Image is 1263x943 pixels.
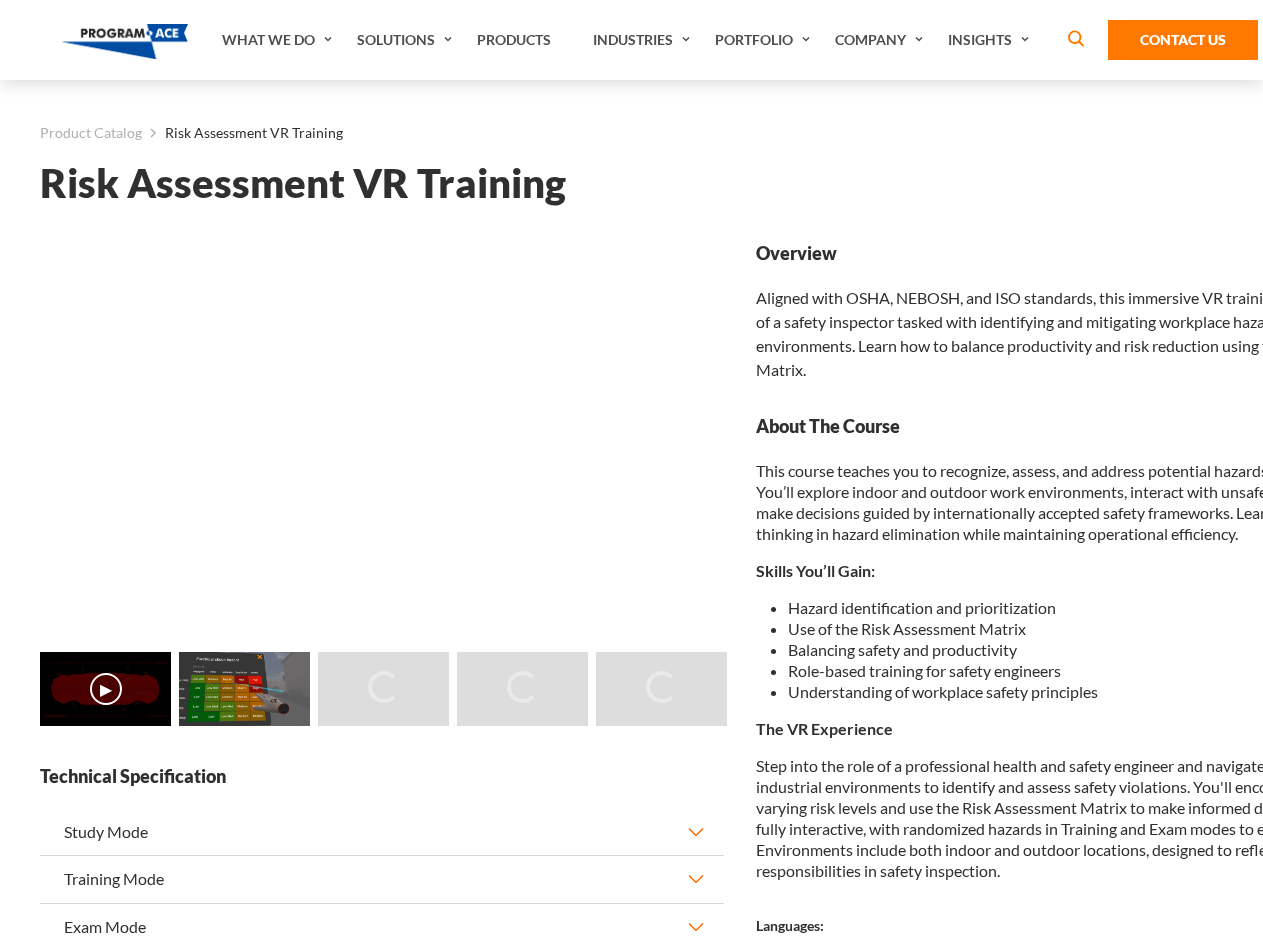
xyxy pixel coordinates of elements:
button: Training Mode [40,856,724,902]
button: ▶ [90,673,122,705]
img: Risk Assessment VR Training - Preview 1 [179,652,310,726]
img: Risk Assessment VR Training - Video 0 [40,652,171,726]
a: Contact Us [1108,20,1258,60]
strong: Languages: [756,917,824,934]
button: Study Mode [40,809,724,855]
strong: Technical Specification [40,764,724,789]
img: Program-Ace [62,24,189,59]
iframe: Risk Assessment VR Training - Video 0 [40,241,724,626]
a: Product Catalog [40,120,142,146]
li: Risk Assessment VR Training [142,120,343,146]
